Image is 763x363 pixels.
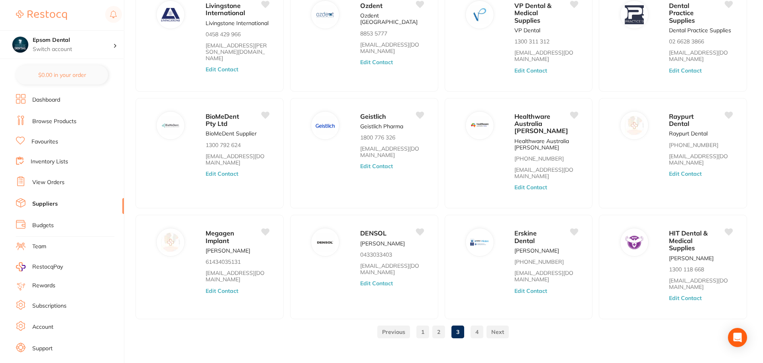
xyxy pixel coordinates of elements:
[32,96,60,104] a: Dashboard
[514,229,537,244] span: Erskine Dental
[206,247,250,254] p: [PERSON_NAME]
[360,123,403,130] p: Geistlich Pharma
[514,138,578,151] p: Healthware Australia [PERSON_NAME]
[669,153,732,166] a: [EMAIL_ADDRESS][DOMAIN_NAME]
[625,233,644,252] img: HIT Dental & Medical Supplies
[471,324,483,340] a: 4
[514,247,559,254] p: [PERSON_NAME]
[669,295,702,301] button: Edit Contact
[514,288,547,294] button: Edit Contact
[514,259,564,265] p: [PHONE_NUMBER]
[625,5,644,24] img: Dental Practice Supplies
[16,10,67,20] img: Restocq Logo
[669,49,732,62] a: [EMAIL_ADDRESS][DOMAIN_NAME]
[669,67,702,74] button: Edit Contact
[206,42,269,61] a: [EMAIL_ADDRESS][PERSON_NAME][DOMAIN_NAME]
[669,255,714,261] p: [PERSON_NAME]
[669,130,708,137] p: Raypurt Dental
[206,66,238,73] button: Edit Contact
[206,112,239,128] span: BioMeDent Pty Ltd
[360,41,424,54] a: [EMAIL_ADDRESS][DOMAIN_NAME]
[31,138,58,146] a: Favourites
[206,288,238,294] button: Edit Contact
[514,49,578,62] a: [EMAIL_ADDRESS][DOMAIN_NAME]
[470,233,489,252] img: Erskine Dental
[360,263,424,275] a: [EMAIL_ADDRESS][DOMAIN_NAME]
[206,20,269,26] p: Livingstone International
[514,67,547,74] button: Edit Contact
[470,116,489,135] img: Healthware Australia Ridley
[416,324,429,340] a: 1
[669,142,718,148] p: [PHONE_NUMBER]
[316,5,335,24] img: Ozdent
[33,45,113,53] p: Switch account
[206,31,241,37] p: 0458 429 966
[360,280,393,286] button: Edit Contact
[206,270,269,283] a: [EMAIL_ADDRESS][DOMAIN_NAME]
[32,243,46,251] a: Team
[514,27,540,33] p: VP Dental
[16,6,67,24] a: Restocq Logo
[360,112,386,120] span: Geistlich
[360,163,393,169] button: Edit Contact
[669,27,731,33] p: Dental Practice Supplies
[514,155,564,162] p: [PHONE_NUMBER]
[206,153,269,166] a: [EMAIL_ADDRESS][DOMAIN_NAME]
[32,282,55,290] a: Rewards
[12,37,28,53] img: Epsom Dental
[360,2,382,10] span: Ozdent
[32,118,76,126] a: Browse Products
[360,229,386,237] span: DENSOL
[360,12,424,25] p: Ozdent [GEOGRAPHIC_DATA]
[669,38,704,45] p: 02 6628 3866
[514,112,568,135] span: Healthware Australia [PERSON_NAME]
[432,324,445,340] a: 2
[32,200,58,208] a: Suppliers
[316,116,335,135] img: Geistlich
[360,134,395,141] p: 1800 776 326
[669,277,732,290] a: [EMAIL_ADDRESS][DOMAIN_NAME]
[360,240,405,247] p: [PERSON_NAME]
[161,233,180,252] img: Megagen Implant
[669,266,704,273] p: 1300 118 668
[514,270,578,283] a: [EMAIL_ADDRESS][DOMAIN_NAME]
[514,184,547,190] button: Edit Contact
[206,259,241,265] p: 61434035131
[32,222,54,230] a: Budgets
[161,116,180,135] img: BioMeDent Pty Ltd
[206,142,241,148] p: 1300 792 624
[514,167,578,179] a: [EMAIL_ADDRESS][DOMAIN_NAME]
[32,345,53,353] a: Support
[360,251,392,258] p: 0433033403
[669,171,702,177] button: Edit Contact
[669,229,708,252] span: HIT Dental & Medical Supplies
[32,263,63,271] span: RestocqPay
[470,5,489,24] img: VP Dental & Medical Supplies
[451,324,464,340] a: 3
[32,179,65,186] a: View Orders
[625,116,644,135] img: Raypurt Dental
[669,2,695,24] span: Dental Practice Supplies
[32,302,67,310] a: Subscriptions
[728,328,747,347] div: Open Intercom Messenger
[514,38,549,45] p: 1300 311 312
[514,2,551,24] span: VP Dental & Medical Supplies
[360,30,387,37] p: 8853 5777
[360,145,424,158] a: [EMAIL_ADDRESS][DOMAIN_NAME]
[31,158,68,166] a: Inventory Lists
[33,36,113,44] h4: Epsom Dental
[206,130,257,137] p: BioMeDent Supplier
[206,2,245,17] span: Livingstone International
[32,323,53,331] a: Account
[161,5,180,24] img: Livingstone International
[206,171,238,177] button: Edit Contact
[16,262,63,271] a: RestocqPay
[360,59,393,65] button: Edit Contact
[16,262,25,271] img: RestocqPay
[16,65,108,84] button: $0.00 in your order
[316,233,335,252] img: DENSOL
[669,112,694,128] span: Raypurt Dental
[206,229,234,244] span: Megagen Implant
